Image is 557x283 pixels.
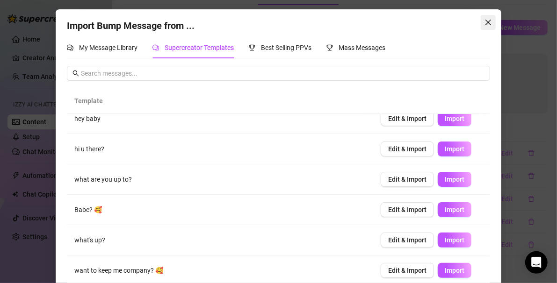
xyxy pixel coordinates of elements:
[79,44,137,51] span: My Message Library
[388,115,427,122] span: Edit & Import
[67,20,195,31] span: Import Bump Message from ...
[388,267,427,274] span: Edit & Import
[438,202,471,217] button: Import
[438,233,471,248] button: Import
[445,206,464,213] span: Import
[388,176,427,183] span: Edit & Import
[381,202,434,217] button: Edit & Import
[67,104,373,134] td: hey baby
[388,145,427,153] span: Edit & Import
[249,44,255,51] span: trophy
[438,141,471,156] button: Import
[445,236,464,244] span: Import
[388,236,427,244] span: Edit & Import
[438,111,471,126] button: Import
[388,206,427,213] span: Edit & Import
[438,172,471,187] button: Import
[67,195,373,225] td: Babe? 🥰
[481,19,496,26] span: Close
[445,115,464,122] span: Import
[485,19,492,26] span: close
[438,263,471,278] button: Import
[445,145,464,153] span: Import
[67,88,365,114] th: Template
[72,70,79,77] span: search
[67,44,73,51] span: comment
[381,172,434,187] button: Edit & Import
[445,267,464,274] span: Import
[67,164,373,195] td: what are you up to?
[381,111,434,126] button: Edit & Import
[81,68,485,78] input: Search messages...
[326,44,333,51] span: trophy
[381,263,434,278] button: Edit & Import
[261,44,311,51] span: Best Selling PPVs
[381,233,434,248] button: Edit & Import
[339,44,385,51] span: Mass Messages
[381,141,434,156] button: Edit & Import
[445,176,464,183] span: Import
[165,44,234,51] span: Supercreator Templates
[67,225,373,255] td: what's up?
[481,15,496,30] button: Close
[525,251,548,274] div: Open Intercom Messenger
[152,44,159,51] span: comment
[67,134,373,164] td: hi u there?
